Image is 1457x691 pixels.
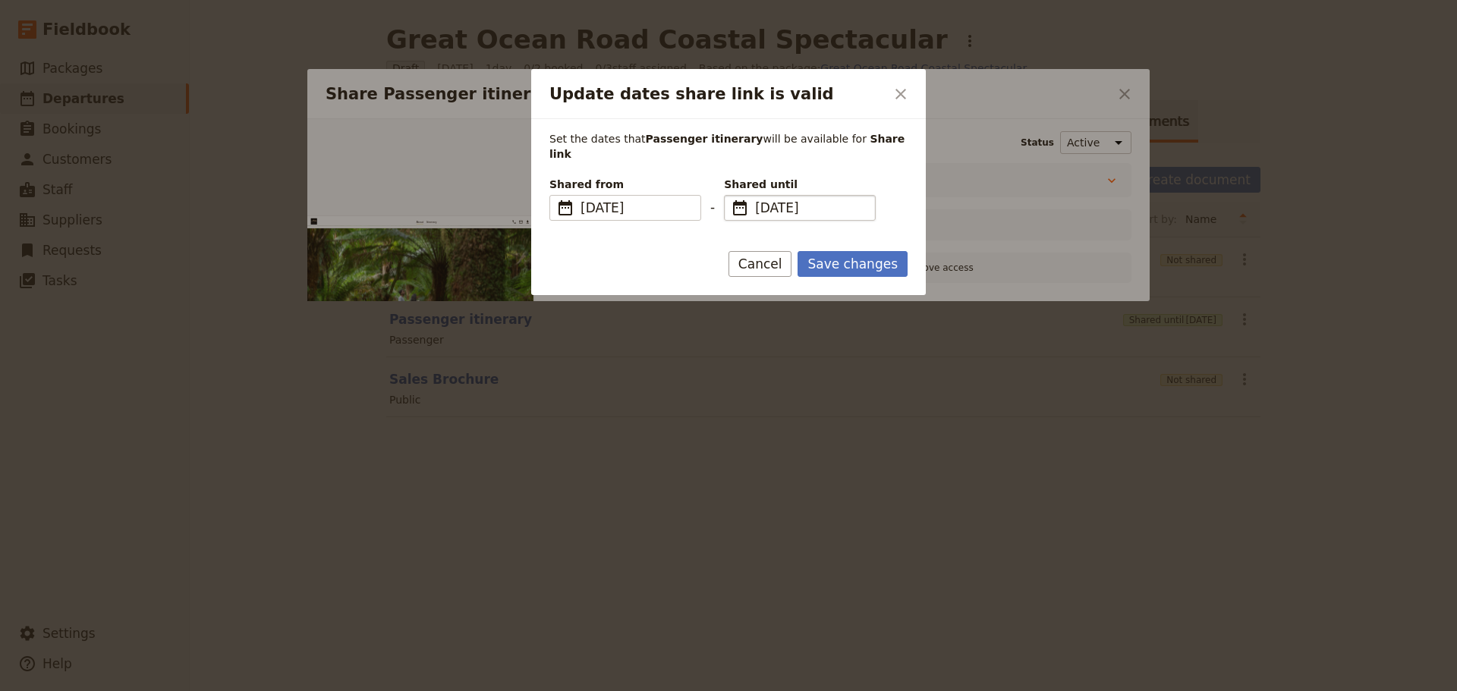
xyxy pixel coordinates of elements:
[55,446,913,488] h1: Great Ocean Road Coastal Spectacular
[513,15,558,35] a: Itinerary
[549,177,701,192] span: Shared from
[18,9,151,36] img: Great Private Tours logo
[710,198,715,221] span: -
[549,131,908,162] p: Set the dates that will be available for
[755,199,866,217] span: [DATE]
[798,251,908,277] button: Save changes
[724,177,876,192] span: Shared until
[549,83,885,105] h2: Update dates share link is valid
[905,12,930,38] a: bookings@greatprivatetours.com.au
[55,488,99,507] span: [DATE]
[888,81,914,107] button: Close dialog
[556,199,574,217] span: ​
[731,199,749,217] span: ​
[728,251,792,277] button: Cancel
[581,199,691,217] span: [DATE]
[646,133,763,145] strong: Passenger itinerary
[876,12,902,38] a: +61 430 279 438
[933,12,959,38] button: Download pdf
[469,15,500,35] a: About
